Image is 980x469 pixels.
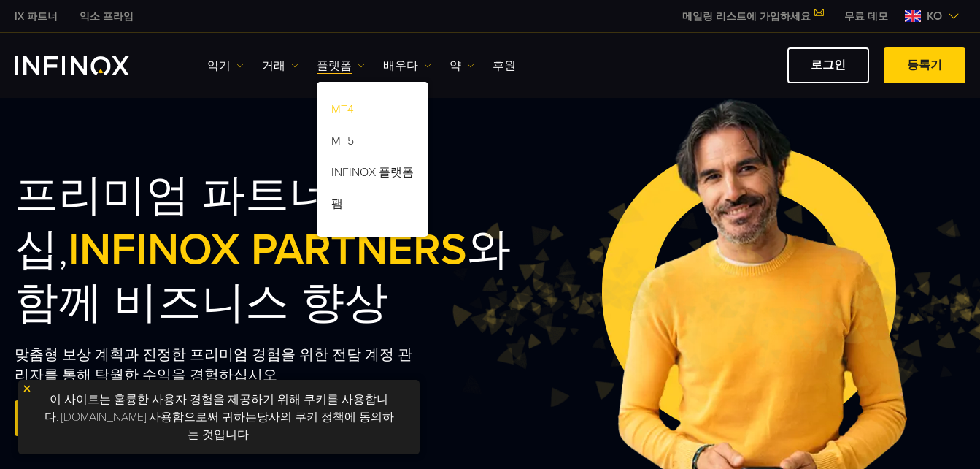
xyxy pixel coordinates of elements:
[317,57,352,75] font: 플랫폼
[383,57,418,75] font: 배우다
[207,57,244,75] a: 악기
[884,47,965,83] a: 등록기
[682,10,811,23] font: 메일링 리스트에 가입하세요
[671,10,833,23] a: 메일링 리스트에 가입하세요
[450,57,474,75] a: 약
[15,400,123,436] a: 파트너 되기
[15,345,417,386] p: 맞춤형 보상 계획과 진정한 프리미엄 경험을 위한 전담 계정 관리자를 통해 탁월한 수익을 경험하십시오
[317,96,428,128] a: MT4
[15,169,519,330] h2: 프리미엄 파트너십, 와 함께 비즈니스 향상
[68,224,467,276] span: INFINOX PARTNERS
[450,57,461,75] font: 약
[921,7,948,25] span: KO
[787,47,869,83] a: 로그인
[383,57,431,75] a: 배우다
[4,9,69,24] a: 인피녹스
[317,128,428,159] a: MT5
[262,57,285,75] font: 거래
[15,56,163,75] a: INFINOX 로고
[262,57,298,75] a: 거래
[907,58,942,72] font: 등록기
[207,57,231,75] font: 악기
[45,392,394,442] font: 이 사이트는 훌륭한 사용자 경험을 제공하기 위해 쿠키를 사용합니다. [DOMAIN_NAME] 사용함으로써 귀하는 에 동의하는 것입니다.
[69,9,144,24] a: 인피녹스
[493,57,516,75] a: 후원
[317,159,428,191] a: INFINOX 플랫폼
[22,384,32,394] img: 노란색 닫기 아이콘
[257,410,344,424] a: 당사의 쿠키 정책
[317,57,365,75] a: 플랫폼
[833,9,899,24] a: 인피녹스 메뉴
[317,191,428,222] a: 팸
